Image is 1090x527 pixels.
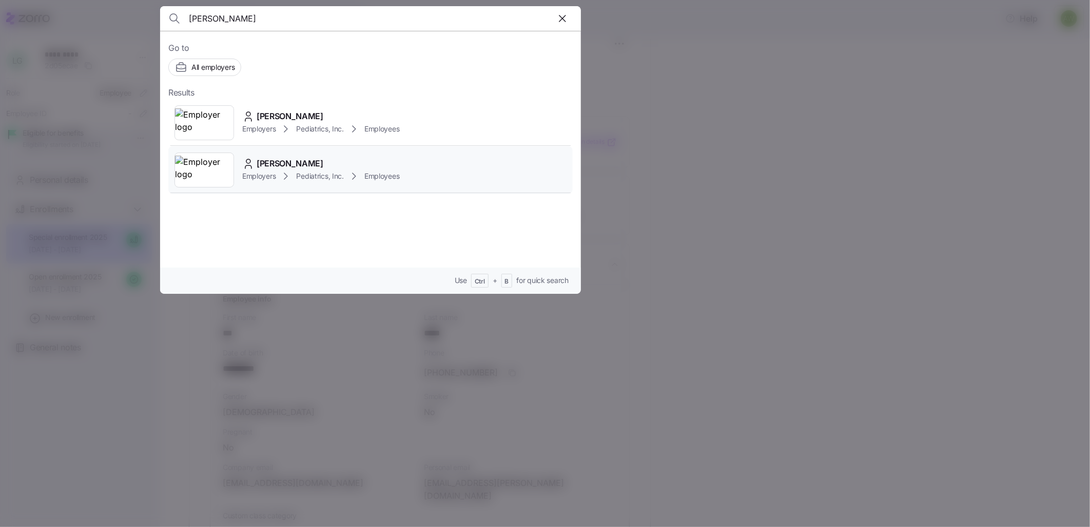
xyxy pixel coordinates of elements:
[493,275,497,286] span: +
[296,171,344,181] span: Pediatrics, Inc.
[505,277,509,286] span: B
[175,108,233,137] img: Employer logo
[191,62,235,72] span: All employers
[257,110,323,123] span: [PERSON_NAME]
[516,275,569,286] span: for quick search
[168,59,241,76] button: All employers
[455,275,467,286] span: Use
[168,86,194,99] span: Results
[242,171,276,181] span: Employers
[364,124,399,134] span: Employees
[242,124,276,134] span: Employers
[168,42,573,54] span: Go to
[296,124,344,134] span: Pediatrics, Inc.
[175,156,233,184] img: Employer logo
[475,277,485,286] span: Ctrl
[364,171,399,181] span: Employees
[257,157,323,170] span: [PERSON_NAME]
